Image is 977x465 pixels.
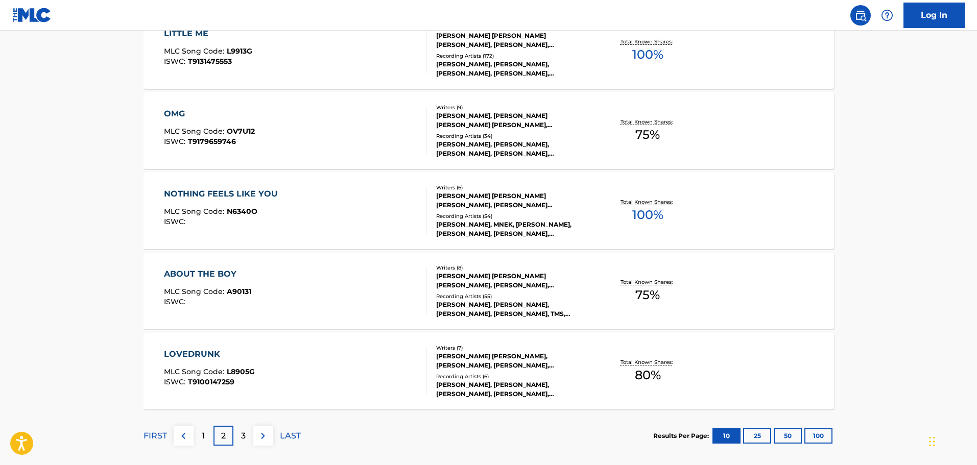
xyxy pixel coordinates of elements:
[774,428,802,444] button: 50
[926,416,977,465] iframe: Chat Widget
[929,426,935,457] div: Drag
[436,373,590,380] div: Recording Artists ( 6 )
[436,104,590,111] div: Writers ( 9 )
[144,92,834,169] a: OMGMLC Song Code:OV7U12ISWC:T9179659746Writers (9)[PERSON_NAME], [PERSON_NAME] [PERSON_NAME] [PER...
[436,140,590,158] div: [PERSON_NAME], [PERSON_NAME], [PERSON_NAME], [PERSON_NAME], [PERSON_NAME], [PERSON_NAME], [PERSON...
[436,344,590,352] div: Writers ( 7 )
[635,126,660,144] span: 75 %
[227,127,255,136] span: OV7U12
[164,268,251,280] div: ABOUT THE BOY
[164,377,188,386] span: ISWC :
[436,352,590,370] div: [PERSON_NAME] [PERSON_NAME], [PERSON_NAME], [PERSON_NAME], [PERSON_NAME], [PERSON_NAME], [PERSON_...
[188,137,236,146] span: T9179659746
[227,287,251,296] span: A90131
[164,367,227,376] span: MLC Song Code :
[144,253,834,329] a: ABOUT THE BOYMLC Song Code:A90131ISWC:Writers (8)[PERSON_NAME] [PERSON_NAME] [PERSON_NAME], [PERS...
[227,46,252,56] span: L9913G
[621,358,675,366] p: Total Known Shares:
[164,188,283,200] div: NOTHING FEELS LIKE YOU
[177,430,189,442] img: left
[164,108,255,120] div: OMG
[436,300,590,319] div: [PERSON_NAME], [PERSON_NAME], [PERSON_NAME], [PERSON_NAME], TMS, [PERSON_NAME]
[164,28,252,40] div: LITTLE ME
[436,380,590,399] div: [PERSON_NAME], [PERSON_NAME], [PERSON_NAME], [PERSON_NAME], [PERSON_NAME], [PERSON_NAME], [PERSON...
[164,217,188,226] span: ISWC :
[804,428,832,444] button: 100
[743,428,771,444] button: 25
[144,430,167,442] p: FIRST
[164,297,188,306] span: ISWC :
[227,207,257,216] span: N6340O
[436,264,590,272] div: Writers ( 8 )
[712,428,741,444] button: 10
[164,127,227,136] span: MLC Song Code :
[202,430,205,442] p: 1
[241,430,246,442] p: 3
[854,9,867,21] img: search
[436,132,590,140] div: Recording Artists ( 34 )
[635,366,661,384] span: 80 %
[850,5,871,26] a: Public Search
[164,57,188,66] span: ISWC :
[144,173,834,249] a: NOTHING FEELS LIKE YOUMLC Song Code:N6340OISWC:Writers (6)[PERSON_NAME] [PERSON_NAME] [PERSON_NAM...
[877,5,897,26] div: Help
[436,60,590,78] div: [PERSON_NAME], [PERSON_NAME], [PERSON_NAME], [PERSON_NAME], [PERSON_NAME]
[621,198,675,206] p: Total Known Shares:
[621,118,675,126] p: Total Known Shares:
[227,367,255,376] span: L8905G
[164,348,255,360] div: LOVEDRUNK
[436,272,590,290] div: [PERSON_NAME] [PERSON_NAME] [PERSON_NAME], [PERSON_NAME], [PERSON_NAME], [PERSON_NAME] [PERSON_NA...
[436,292,590,300] div: Recording Artists ( 55 )
[436,31,590,50] div: [PERSON_NAME] [PERSON_NAME] [PERSON_NAME], [PERSON_NAME], [PERSON_NAME], [PERSON_NAME] [PERSON_NA...
[632,45,663,64] span: 100 %
[280,430,301,442] p: LAST
[632,206,663,224] span: 100 %
[436,212,590,220] div: Recording Artists ( 54 )
[164,137,188,146] span: ISWC :
[621,278,675,286] p: Total Known Shares:
[188,377,234,386] span: T9100147259
[257,430,269,442] img: right
[436,184,590,191] div: Writers ( 6 )
[436,52,590,60] div: Recording Artists ( 172 )
[436,220,590,238] div: [PERSON_NAME], MNEK, [PERSON_NAME], [PERSON_NAME], [PERSON_NAME], [PERSON_NAME]
[653,431,711,440] p: Results Per Page:
[635,286,660,304] span: 75 %
[436,191,590,210] div: [PERSON_NAME] [PERSON_NAME] [PERSON_NAME], [PERSON_NAME] [PERSON_NAME] [PERSON_NAME], [PERSON_NAM...
[188,57,232,66] span: T9131475553
[164,207,227,216] span: MLC Song Code :
[144,333,834,409] a: LOVEDRUNKMLC Song Code:L8905GISWC:T9100147259Writers (7)[PERSON_NAME] [PERSON_NAME], [PERSON_NAME...
[881,9,893,21] img: help
[144,12,834,89] a: LITTLE MEMLC Song Code:L9913GISWC:T9131475553Writers (8)[PERSON_NAME] [PERSON_NAME] [PERSON_NAME]...
[164,287,227,296] span: MLC Song Code :
[221,430,226,442] p: 2
[164,46,227,56] span: MLC Song Code :
[621,38,675,45] p: Total Known Shares:
[436,111,590,130] div: [PERSON_NAME], [PERSON_NAME] [PERSON_NAME] [PERSON_NAME], [PERSON_NAME], [PERSON_NAME], [PERSON_N...
[903,3,965,28] a: Log In
[12,8,52,22] img: MLC Logo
